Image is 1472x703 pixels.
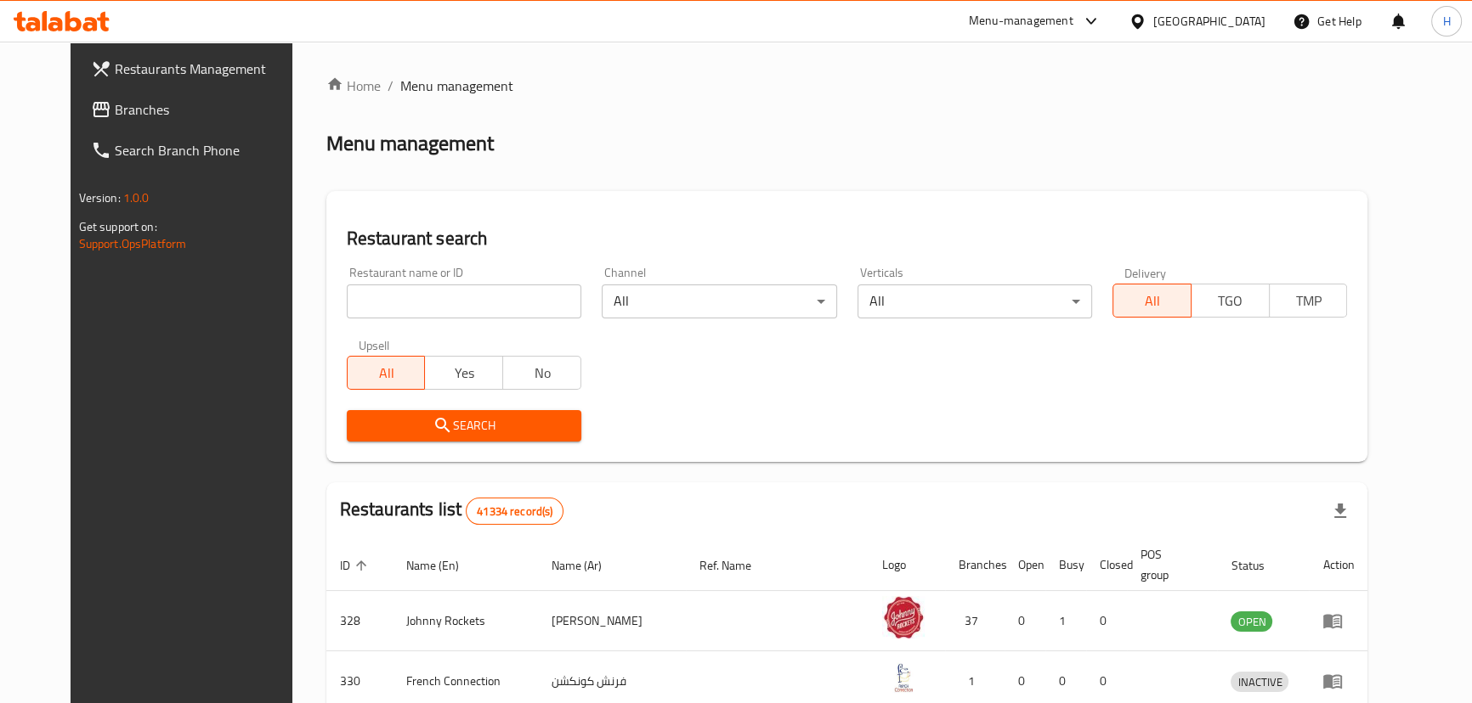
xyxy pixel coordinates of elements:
[945,591,1005,651] td: 37
[406,555,481,576] span: Name (En)
[393,591,539,651] td: Johnny Rockets
[360,415,568,436] span: Search
[123,187,150,209] span: 1.0.0
[340,497,564,525] h2: Restaurants list
[858,284,1092,318] div: All
[510,361,575,385] span: No
[326,76,381,96] a: Home
[1005,591,1045,651] td: 0
[1086,591,1127,651] td: 0
[538,591,686,651] td: [PERSON_NAME]
[400,76,513,96] span: Menu management
[602,284,836,318] div: All
[945,539,1005,591] th: Branches
[869,539,945,591] th: Logo
[1320,491,1361,531] div: Export file
[1124,267,1167,278] label: Delivery
[115,59,303,79] span: Restaurants Management
[1045,539,1086,591] th: Busy
[1442,12,1450,31] span: H
[1005,539,1045,591] th: Open
[1141,544,1197,585] span: POS group
[1269,284,1348,318] button: TMP
[347,284,581,318] input: Search for restaurant name or ID..
[552,555,624,576] span: Name (Ar)
[424,356,503,390] button: Yes
[467,503,563,520] span: 41334 record(s)
[1231,611,1272,632] div: OPEN
[388,76,393,96] li: /
[1112,284,1192,318] button: All
[1045,591,1086,651] td: 1
[1277,289,1341,313] span: TMP
[77,48,316,89] a: Restaurants Management
[79,187,121,209] span: Version:
[354,361,419,385] span: All
[326,76,1368,96] nav: breadcrumb
[882,656,925,699] img: French Connection
[326,591,393,651] td: 328
[1231,612,1272,632] span: OPEN
[77,89,316,130] a: Branches
[1322,671,1354,691] div: Menu
[77,130,316,171] a: Search Branch Phone
[326,130,494,157] h2: Menu management
[502,356,581,390] button: No
[1191,284,1270,318] button: TGO
[432,361,496,385] span: Yes
[466,498,563,525] div: Total records count
[1231,672,1288,692] span: INACTIVE
[1086,539,1127,591] th: Closed
[347,226,1348,251] h2: Restaurant search
[1153,12,1265,31] div: [GEOGRAPHIC_DATA]
[882,596,925,638] img: Johnny Rockets
[115,140,303,160] span: Search Branch Phone
[79,233,187,255] a: Support.OpsPlatform
[1198,289,1263,313] span: TGO
[1309,539,1367,591] th: Action
[1231,555,1286,576] span: Status
[359,339,390,351] label: Upsell
[969,11,1073,31] div: Menu-management
[699,555,773,576] span: Ref. Name
[340,555,372,576] span: ID
[1120,289,1185,313] span: All
[79,216,157,238] span: Get support on:
[347,356,426,390] button: All
[1231,672,1288,692] div: INACTIVE
[1322,610,1354,631] div: Menu
[115,99,303,120] span: Branches
[347,410,581,441] button: Search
